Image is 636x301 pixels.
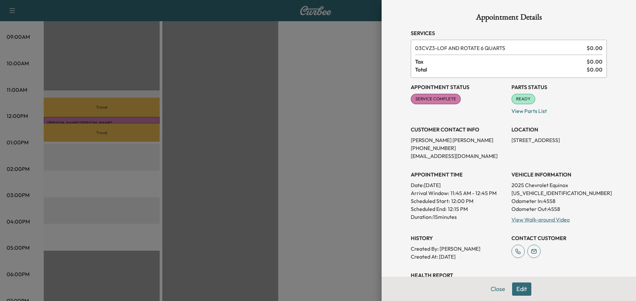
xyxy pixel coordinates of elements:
[411,253,506,261] p: Created At : [DATE]
[450,189,497,197] span: 11:45 AM - 12:45 PM
[511,181,607,189] p: 2025 Chevrolet Equinox
[511,205,607,213] p: Odometer Out: 4558
[512,96,535,102] span: READY
[511,234,607,242] h3: CONTACT CUSTOMER
[411,152,506,160] p: [EMAIL_ADDRESS][DOMAIN_NAME]
[511,189,607,197] p: [US_VEHICLE_IDENTIFICATION_NUMBER]
[511,216,570,223] a: View Walk-around Video
[411,234,506,242] h3: History
[411,271,607,279] h3: Health Report
[415,58,587,66] span: Tax
[587,66,603,74] span: $ 0.00
[411,245,506,253] p: Created By : [PERSON_NAME]
[587,58,603,66] span: $ 0.00
[511,197,607,205] p: Odometer In: 4558
[511,171,607,178] h3: VEHICLE INFORMATION
[411,189,506,197] p: Arrival Window:
[411,83,506,91] h3: Appointment Status
[511,125,607,133] h3: LOCATION
[486,282,509,296] button: Close
[451,197,473,205] p: 12:00 PM
[411,96,460,102] span: SERVICE COMPLETE
[415,66,587,74] span: Total
[411,136,506,144] p: [PERSON_NAME] [PERSON_NAME]
[411,213,506,221] p: Duration: 15 minutes
[411,13,607,24] h1: Appointment Details
[411,171,506,178] h3: APPOINTMENT TIME
[411,144,506,152] p: [PHONE_NUMBER]
[411,181,506,189] p: Date: [DATE]
[411,197,450,205] p: Scheduled Start:
[411,29,607,37] h3: Services
[587,44,603,52] span: $ 0.00
[511,83,607,91] h3: Parts Status
[415,44,584,52] span: LOF AND ROTATE 6 QUARTS
[411,125,506,133] h3: CUSTOMER CONTACT INFO
[511,136,607,144] p: [STREET_ADDRESS]
[411,205,447,213] p: Scheduled End:
[448,205,468,213] p: 12:15 PM
[511,104,607,115] p: View Parts List
[512,282,531,296] button: Edit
